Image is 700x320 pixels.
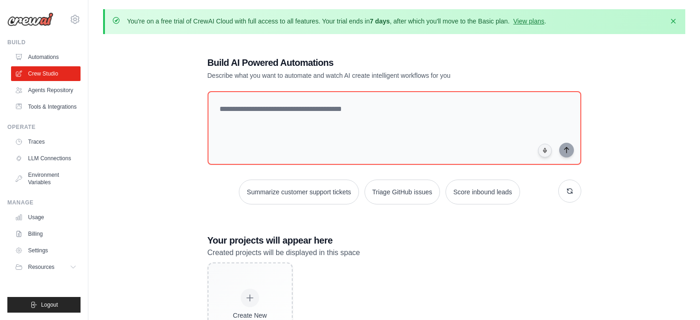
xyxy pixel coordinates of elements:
button: Resources [11,260,81,274]
a: Traces [11,134,81,149]
span: Logout [41,301,58,308]
p: Describe what you want to automate and watch AI create intelligent workflows for you [208,71,517,80]
button: Triage GitHub issues [364,180,440,204]
img: Logo [7,12,53,26]
button: Click to speak your automation idea [538,144,552,157]
a: Billing [11,227,81,241]
button: Logout [7,297,81,313]
p: You're on a free trial of CrewAI Cloud with full access to all features. Your trial ends in , aft... [127,17,546,26]
h3: Your projects will appear here [208,234,581,247]
a: Tools & Integrations [11,99,81,114]
div: Operate [7,123,81,131]
button: Score inbound leads [445,180,520,204]
a: Automations [11,50,81,64]
a: Usage [11,210,81,225]
strong: 7 days [370,17,390,25]
button: Get new suggestions [558,180,581,203]
div: Create New [228,311,272,320]
span: Resources [28,263,54,271]
button: Summarize customer support tickets [239,180,359,204]
h1: Build AI Powered Automations [208,56,517,69]
a: Agents Repository [11,83,81,98]
a: Settings [11,243,81,258]
p: Created projects will be displayed in this space [208,247,581,259]
a: Crew Studio [11,66,81,81]
div: Manage [7,199,81,206]
a: LLM Connections [11,151,81,166]
a: Environment Variables [11,168,81,190]
a: View plans [513,17,544,25]
div: Build [7,39,81,46]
